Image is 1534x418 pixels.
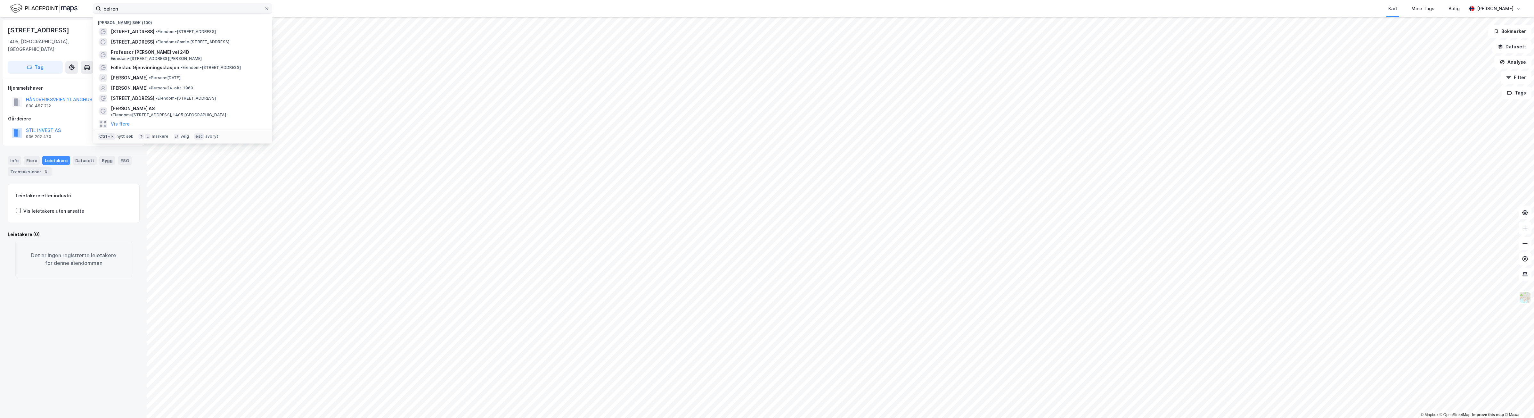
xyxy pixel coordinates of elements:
span: [STREET_ADDRESS] [111,28,154,36]
button: Filter [1501,71,1531,84]
a: Improve this map [1472,413,1504,417]
span: Eiendom • Gamle [STREET_ADDRESS] [156,39,229,45]
div: Kart [1388,5,1397,12]
div: nytt søk [117,134,134,139]
div: 936 202 470 [26,134,51,139]
span: [PERSON_NAME] [111,84,148,92]
div: markere [152,134,168,139]
div: Gårdeiere [8,115,139,123]
div: Vis leietakere uten ansatte [23,207,84,215]
span: Person • 24. okt. 1969 [149,86,193,91]
input: Søk på adresse, matrikkel, gårdeiere, leietakere eller personer [101,4,264,13]
div: Transaksjoner [8,167,52,176]
span: [PERSON_NAME] AS [111,105,155,112]
div: Bygg [99,156,115,165]
div: Leietakere (0) [8,231,140,238]
button: Tag [8,61,63,74]
span: • [156,39,158,44]
div: Datasett [73,156,97,165]
div: Det er ingen registrerte leietakere for denne eiendommen [15,241,132,277]
span: • [149,86,151,90]
span: [STREET_ADDRESS] [111,38,154,46]
button: Analyse [1494,56,1531,69]
a: OpenStreetMap [1440,413,1471,417]
div: [STREET_ADDRESS] [8,25,70,35]
div: esc [194,133,204,140]
span: Person • [DATE] [149,75,181,80]
div: Leietakere etter industri [16,192,132,200]
span: • [156,96,158,101]
span: Eiendom • [STREET_ADDRESS] [181,65,241,70]
div: [PERSON_NAME] søk (100) [93,15,272,27]
div: [PERSON_NAME] [1477,5,1514,12]
div: Ctrl + k [98,133,115,140]
div: avbryt [205,134,218,139]
div: Info [8,156,21,165]
span: • [156,29,158,34]
span: • [149,75,151,80]
div: 1405, [GEOGRAPHIC_DATA], [GEOGRAPHIC_DATA] [8,38,98,53]
img: Z [1519,291,1531,303]
button: Tags [1502,86,1531,99]
div: ESG [118,156,132,165]
div: 3 [43,168,49,175]
button: Vis flere [111,120,130,128]
div: Mine Tags [1411,5,1434,12]
span: [STREET_ADDRESS] [111,94,154,102]
a: Mapbox [1421,413,1438,417]
span: Eiendom • [STREET_ADDRESS][PERSON_NAME] [111,56,202,61]
div: velg [181,134,189,139]
div: Bolig [1448,5,1460,12]
span: [PERSON_NAME] [111,74,148,82]
div: Hjemmelshaver [8,84,139,92]
img: logo.f888ab2527a4732fd821a326f86c7f29.svg [10,3,78,14]
div: 830 457 712 [26,103,51,109]
div: Eiere [24,156,40,165]
span: • [111,112,113,117]
button: Bokmerker [1488,25,1531,38]
button: Datasett [1492,40,1531,53]
iframe: Chat Widget [1502,387,1534,418]
div: Leietakere [42,156,70,165]
span: Follestad Gjenvinningsstasjon [111,64,179,71]
span: Eiendom • [STREET_ADDRESS] [156,96,216,101]
span: • [181,65,183,70]
span: Eiendom • [STREET_ADDRESS], 1405 [GEOGRAPHIC_DATA] [111,112,226,118]
span: Professor [PERSON_NAME] vei 24D [111,48,265,56]
span: Eiendom • [STREET_ADDRESS] [156,29,216,34]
